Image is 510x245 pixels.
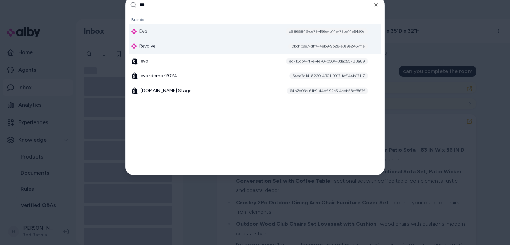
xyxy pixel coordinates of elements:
[141,58,148,64] span: evo
[129,14,381,24] div: Brands
[131,43,137,49] img: alby Logo
[287,87,368,94] div: 64b7d03c-61b9-44bf-92e5-4ebb58cf867f
[139,43,155,49] span: Revolve
[288,43,368,49] div: 0bd1b9e7-dff4-4eb9-9b26-e3a9e2467f1e
[141,72,177,79] span: evo-demo-2024
[289,72,368,79] div: 64aa7c14-8220-4901-9917-faf144b17117
[286,28,368,35] div: c8866843-ce73-496e-b14e-73be14e6450a
[286,58,368,64] div: ac713cb4-ff7e-4e70-b004-3dac50788a89
[139,28,147,35] span: Evo
[126,13,384,175] div: Suggestions
[141,87,191,94] span: [DOMAIN_NAME] Stage
[131,29,137,34] img: alby Logo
